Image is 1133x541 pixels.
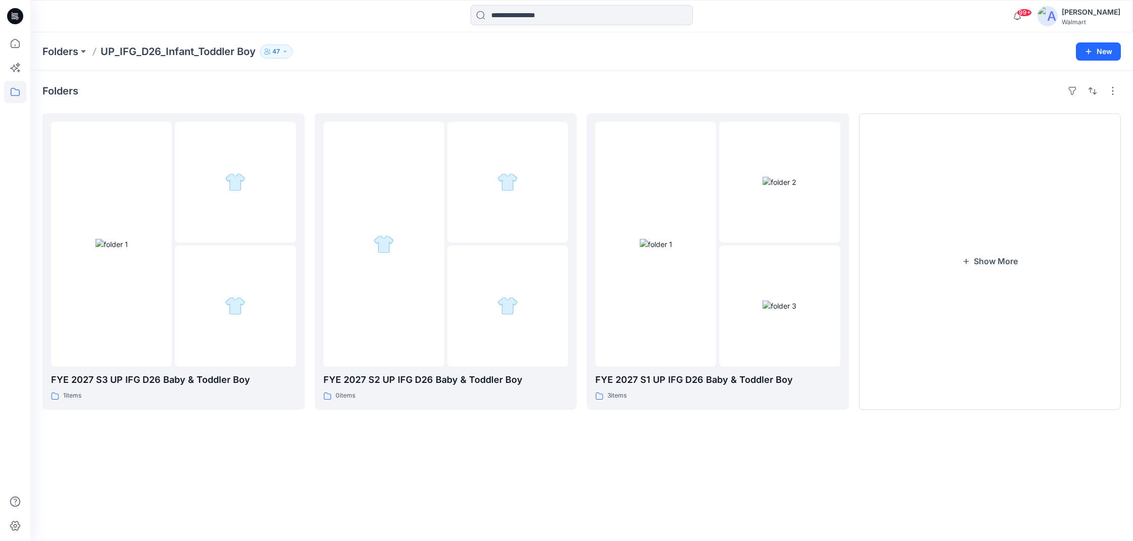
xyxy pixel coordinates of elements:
[587,113,849,410] a: folder 1folder 2folder 3FYE 2027 S1 UP IFG D26 Baby & Toddler Boy3items
[63,390,81,401] p: 1 items
[225,296,246,316] img: folder 3
[763,177,796,187] img: folder 2
[260,44,293,59] button: 47
[225,172,246,192] img: folder 2
[272,46,280,57] p: 47
[51,373,296,387] p: FYE 2027 S3 UP IFG D26 Baby & Toddler Boy
[607,390,627,401] p: 3 items
[497,296,518,316] img: folder 3
[101,44,256,59] p: UP_IFG_D26_Infant_Toddler Boy
[763,301,796,311] img: folder 3
[42,44,78,59] a: Folders
[323,373,569,387] p: FYE 2027 S2 UP IFG D26 Baby & Toddler Boy
[497,172,518,192] img: folder 2
[1037,6,1058,26] img: avatar
[1062,6,1120,18] div: [PERSON_NAME]
[373,234,394,255] img: folder 1
[1076,42,1121,61] button: New
[42,85,78,97] h4: Folders
[640,239,672,250] img: folder 1
[1062,18,1120,26] div: Walmart
[1017,9,1032,17] span: 99+
[336,390,355,401] p: 0 items
[96,239,128,250] img: folder 1
[595,373,840,387] p: FYE 2027 S1 UP IFG D26 Baby & Toddler Boy
[859,113,1121,410] button: Show More
[315,113,577,410] a: folder 1folder 2folder 3FYE 2027 S2 UP IFG D26 Baby & Toddler Boy0items
[42,113,305,410] a: folder 1folder 2folder 3FYE 2027 S3 UP IFG D26 Baby & Toddler Boy1items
